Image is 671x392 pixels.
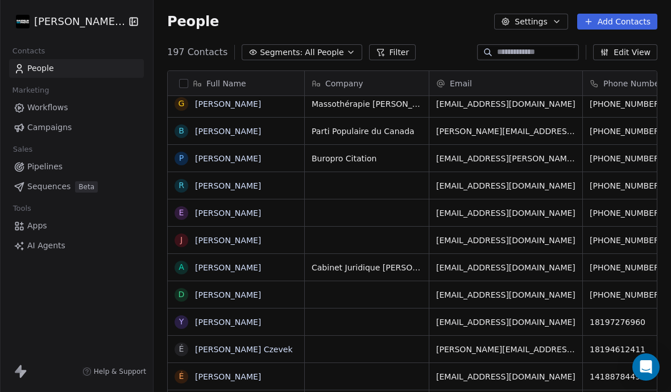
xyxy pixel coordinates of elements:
[167,45,227,59] span: 197 Contacts
[9,177,144,196] a: SequencesBeta
[429,71,582,95] div: Email
[34,14,126,29] span: [PERSON_NAME] Photo
[9,98,144,117] a: Workflows
[195,208,261,218] a: [PERSON_NAME]
[195,263,261,272] a: [PERSON_NAME]
[195,290,261,299] a: [PERSON_NAME]
[94,367,146,376] span: Help & Support
[494,14,568,30] button: Settings
[27,161,63,173] span: Pipelines
[179,343,184,355] div: É
[16,15,30,28] img: Daudelin%20Photo%20Logo%20White%202025%20Square.png
[9,118,144,137] a: Campaigns
[195,372,261,381] a: [PERSON_NAME]
[9,216,144,235] a: Apps
[179,289,185,301] div: D
[27,62,54,74] span: People
[8,200,36,217] span: Tools
[436,316,575,328] span: [EMAIL_ADDRESS][DOMAIN_NAME]
[436,207,575,219] span: [EMAIL_ADDRESS][DOMAIN_NAME]
[312,262,422,273] span: Cabinet Juridique [PERSON_NAME]
[27,240,65,252] span: AI Agents
[75,181,98,193] span: Beta
[8,141,38,158] span: Sales
[305,71,429,95] div: Company
[195,127,261,136] a: [PERSON_NAME]
[179,180,184,191] div: R
[312,98,422,110] span: Massothérapie [PERSON_NAME]
[195,318,261,327] a: [PERSON_NAME]
[7,43,50,60] span: Contacts
[179,316,184,328] div: Y
[27,122,72,134] span: Campaigns
[436,98,575,110] span: [EMAIL_ADDRESS][DOMAIN_NAME]
[179,152,184,164] div: P
[593,44,657,60] button: Edit View
[180,234,183,246] div: J
[179,261,184,273] div: A
[27,102,68,114] span: Workflows
[82,367,146,376] a: Help & Support
[436,180,575,191] span: [EMAIL_ADDRESS][DOMAIN_NAME]
[603,78,662,89] span: Phone Number
[195,99,261,109] a: [PERSON_NAME]
[305,47,343,59] span: All People
[436,344,575,355] span: [PERSON_NAME][EMAIL_ADDRESS][DOMAIN_NAME]
[168,71,304,95] div: Full Name
[195,181,261,190] a: [PERSON_NAME]
[195,345,293,354] a: [PERSON_NAME] Czevek
[436,153,575,164] span: [EMAIL_ADDRESS][PERSON_NAME][DOMAIN_NAME]
[179,207,184,219] div: E
[260,47,303,59] span: Segments:
[179,98,185,110] div: G
[206,78,246,89] span: Full Name
[167,13,219,30] span: People
[195,236,261,245] a: [PERSON_NAME]
[450,78,472,89] span: Email
[632,353,660,381] div: Open Intercom Messenger
[195,154,261,163] a: [PERSON_NAME]
[9,236,144,255] a: AI Agents
[7,82,54,99] span: Marketing
[325,78,363,89] span: Company
[577,14,657,30] button: Add Contacts
[436,262,575,273] span: [EMAIL_ADDRESS][DOMAIN_NAME]
[436,126,575,137] span: [PERSON_NAME][EMAIL_ADDRESS][PERSON_NAME][DOMAIN_NAME]
[179,370,184,382] div: É
[436,235,575,246] span: [EMAIL_ADDRESS][DOMAIN_NAME]
[312,153,422,164] span: Buropro Citation
[27,181,71,193] span: Sequences
[27,220,47,232] span: Apps
[312,126,422,137] span: Parti Populaire du Canada
[9,157,144,176] a: Pipelines
[9,59,144,78] a: People
[436,289,575,301] span: [EMAIL_ADDRESS][DOMAIN_NAME]
[14,12,121,31] button: [PERSON_NAME] Photo
[369,44,416,60] button: Filter
[436,371,575,382] span: [EMAIL_ADDRESS][DOMAIN_NAME]
[179,125,184,137] div: B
